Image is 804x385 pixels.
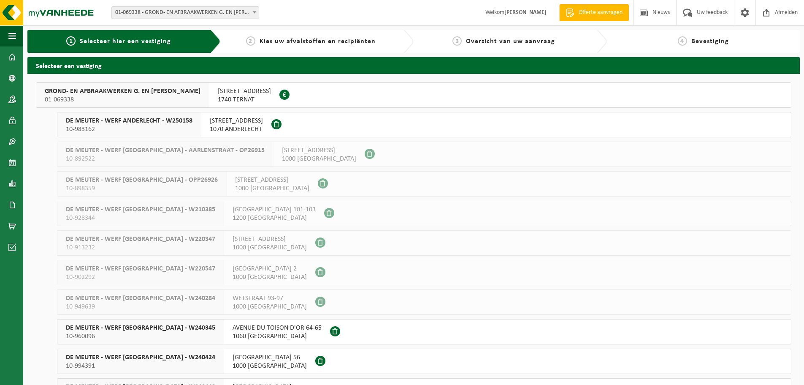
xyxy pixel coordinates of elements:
button: DE MEUTER - WERF ANDERLECHT - W250158 10-983162 [STREET_ADDRESS]1070 ANDERLECHT [57,112,791,137]
span: [STREET_ADDRESS] [210,117,263,125]
span: [GEOGRAPHIC_DATA] 56 [233,353,307,362]
span: 1000 [GEOGRAPHIC_DATA] [233,243,307,252]
span: [STREET_ADDRESS] [218,87,271,96]
span: 01-069338 [45,96,200,104]
span: DE MEUTER - WERF [GEOGRAPHIC_DATA] - W240345 [66,324,215,332]
strong: [PERSON_NAME] [504,9,547,16]
span: GROND- EN AFBRAAKWERKEN G. EN [PERSON_NAME] [45,87,200,96]
span: [STREET_ADDRESS] [282,146,356,155]
span: DE MEUTER - WERF [GEOGRAPHIC_DATA] - W240284 [66,294,215,303]
span: DE MEUTER - WERF [GEOGRAPHIC_DATA] - OPP26926 [66,176,218,184]
span: 10-898359 [66,184,218,193]
span: 10-994391 [66,362,215,370]
span: DE MEUTER - WERF [GEOGRAPHIC_DATA] - W210385 [66,205,215,214]
span: 10-902292 [66,273,215,281]
span: 4 [678,36,687,46]
span: 10-928344 [66,214,215,222]
span: 1200 [GEOGRAPHIC_DATA] [233,214,316,222]
span: DE MEUTER - WERF [GEOGRAPHIC_DATA] - W240424 [66,353,215,362]
span: 1070 ANDERLECHT [210,125,263,134]
span: Selecteer hier een vestiging [80,38,171,45]
span: 1000 [GEOGRAPHIC_DATA] [233,303,307,311]
a: Offerte aanvragen [559,4,629,21]
span: 10-892522 [66,155,265,163]
span: DE MEUTER - WERF [GEOGRAPHIC_DATA] - W220347 [66,235,215,243]
button: DE MEUTER - WERF [GEOGRAPHIC_DATA] - W240345 10-960096 AVENUE DU TOISON D'OR 64-651060 [GEOGRAPHI... [57,319,791,344]
button: GROND- EN AFBRAAKWERKEN G. EN [PERSON_NAME] 01-069338 [STREET_ADDRESS]1740 TERNAT [36,82,791,108]
span: [STREET_ADDRESS] [235,176,309,184]
span: [STREET_ADDRESS] [233,235,307,243]
span: 10-983162 [66,125,192,134]
span: AVENUE DU TOISON D'OR 64-65 [233,324,322,332]
span: 10-960096 [66,332,215,341]
span: [GEOGRAPHIC_DATA] 2 [233,265,307,273]
span: Offerte aanvragen [577,8,625,17]
span: 1740 TERNAT [218,96,271,104]
span: 1 [66,36,76,46]
span: Bevestiging [691,38,729,45]
span: DE MEUTER - WERF [GEOGRAPHIC_DATA] - W220547 [66,265,215,273]
span: DE MEUTER - WERF [GEOGRAPHIC_DATA] - AARLENSTRAAT - OP26915 [66,146,265,155]
span: DE MEUTER - WERF ANDERLECHT - W250158 [66,117,192,125]
span: 1000 [GEOGRAPHIC_DATA] [235,184,309,193]
span: 3 [452,36,462,46]
span: 10-913232 [66,243,215,252]
span: WETSTRAAT 93-97 [233,294,307,303]
span: Kies uw afvalstoffen en recipiënten [260,38,376,45]
button: DE MEUTER - WERF [GEOGRAPHIC_DATA] - W240424 10-994391 [GEOGRAPHIC_DATA] 561000 [GEOGRAPHIC_DATA] [57,349,791,374]
span: Overzicht van uw aanvraag [466,38,555,45]
span: 10-949639 [66,303,215,311]
span: 1000 [GEOGRAPHIC_DATA] [282,155,356,163]
span: 1000 [GEOGRAPHIC_DATA] [233,362,307,370]
span: 01-069338 - GROND- EN AFBRAAKWERKEN G. EN A. DE MEUTER - TERNAT [112,7,259,19]
span: 1060 [GEOGRAPHIC_DATA] [233,332,322,341]
span: 01-069338 - GROND- EN AFBRAAKWERKEN G. EN A. DE MEUTER - TERNAT [111,6,259,19]
span: [GEOGRAPHIC_DATA] 101-103 [233,205,316,214]
span: 2 [246,36,255,46]
h2: Selecteer een vestiging [27,57,800,74]
span: 1000 [GEOGRAPHIC_DATA] [233,273,307,281]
